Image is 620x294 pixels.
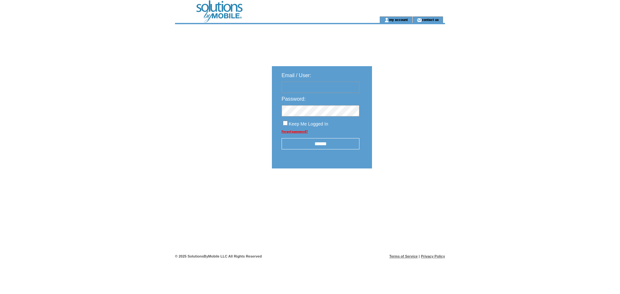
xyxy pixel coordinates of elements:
img: account_icon.gif;jsessionid=FE4F5CACAAD1D1ACE102B6BA3E6B6369 [384,17,389,23]
span: | [419,254,420,258]
span: Password: [282,96,306,102]
span: Email / User: [282,73,311,78]
span: © 2025 SolutionsByMobile LLC All Rights Reserved [175,254,262,258]
img: transparent.png;jsessionid=FE4F5CACAAD1D1ACE102B6BA3E6B6369 [391,185,423,193]
a: my account [389,17,408,22]
a: contact us [422,17,439,22]
a: Forgot password? [282,130,308,133]
span: Keep Me Logged In [289,121,328,127]
a: Terms of Service [389,254,418,258]
img: contact_us_icon.gif;jsessionid=FE4F5CACAAD1D1ACE102B6BA3E6B6369 [417,17,422,23]
a: Privacy Policy [421,254,445,258]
